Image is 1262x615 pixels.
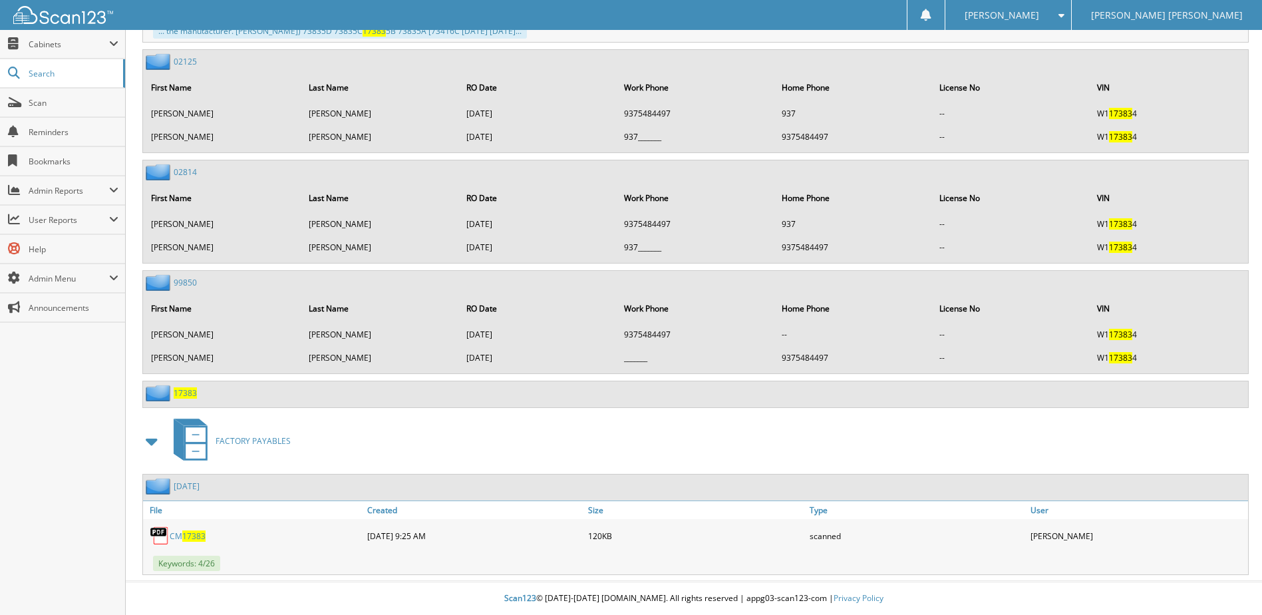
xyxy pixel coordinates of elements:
[174,387,197,399] span: 17383
[144,74,301,101] th: First Name
[29,156,118,167] span: Bookmarks
[617,102,774,124] td: 9375484497
[933,213,1089,235] td: --
[585,522,806,549] div: 120KB
[1090,126,1247,148] td: W1 4
[29,214,109,226] span: User Reports
[460,184,616,212] th: RO Date
[1109,131,1132,142] span: 17383
[1090,323,1247,345] td: W1 4
[144,347,301,369] td: [PERSON_NAME]
[170,530,206,542] a: CM17383
[302,184,458,212] th: Last Name
[302,347,458,369] td: [PERSON_NAME]
[144,236,301,258] td: [PERSON_NAME]
[775,347,931,369] td: 9375484497
[617,323,774,345] td: 9375484497
[965,11,1039,19] span: [PERSON_NAME]
[504,592,536,604] span: Scan123
[933,184,1089,212] th: License No
[585,501,806,519] a: Size
[29,97,118,108] span: Scan
[775,295,931,322] th: Home Phone
[460,126,616,148] td: [DATE]
[617,74,774,101] th: Work Phone
[29,185,109,196] span: Admin Reports
[775,323,931,345] td: --
[933,74,1089,101] th: License No
[302,236,458,258] td: [PERSON_NAME]
[146,385,174,401] img: folder2.png
[806,522,1027,549] div: scanned
[302,323,458,345] td: [PERSON_NAME]
[302,102,458,124] td: [PERSON_NAME]
[144,323,301,345] td: [PERSON_NAME]
[146,478,174,495] img: folder2.png
[775,184,931,212] th: Home Phone
[143,501,364,519] a: File
[1091,11,1243,19] span: [PERSON_NAME] [PERSON_NAME]
[364,501,585,519] a: Created
[1090,236,1247,258] td: W1 4
[460,102,616,124] td: [DATE]
[1027,522,1248,549] div: [PERSON_NAME]
[302,295,458,322] th: Last Name
[29,126,118,138] span: Reminders
[174,481,200,492] a: [DATE]
[1090,295,1247,322] th: VIN
[1090,184,1247,212] th: VIN
[216,435,291,447] span: FACTORY PAYABLES
[153,556,220,571] span: Keywords: 4/26
[775,102,931,124] td: 937
[1109,108,1132,119] span: 17383
[617,295,774,322] th: Work Phone
[1090,102,1247,124] td: W1 4
[144,184,301,212] th: First Name
[775,213,931,235] td: 937
[126,582,1262,615] div: © [DATE]-[DATE] [DOMAIN_NAME]. All rights reserved | appg03-scan123-com |
[153,23,527,39] div: ... the manutacturer. [PERSON_NAME]) 73835D 73835C 5B 73835A [73416C [DATE] [DATE]...
[364,522,585,549] div: [DATE] 9:25 AM
[933,295,1089,322] th: License No
[1109,242,1132,253] span: 17383
[146,164,174,180] img: folder2.png
[182,530,206,542] span: 17383
[460,74,616,101] th: RO Date
[933,126,1089,148] td: --
[29,273,109,284] span: Admin Menu
[150,526,170,546] img: PDF.png
[460,295,616,322] th: RO Date
[1109,218,1132,230] span: 17383
[363,25,386,37] span: 17383
[775,126,931,148] td: 9375484497
[460,236,616,258] td: [DATE]
[933,323,1089,345] td: --
[617,184,774,212] th: Work Phone
[834,592,883,604] a: Privacy Policy
[933,236,1089,258] td: --
[1109,352,1132,363] span: 17383
[144,295,301,322] th: First Name
[29,302,118,313] span: Announcements
[302,126,458,148] td: [PERSON_NAME]
[166,415,291,467] a: FACTORY PAYABLES
[13,6,113,24] img: scan123-logo-white.svg
[617,236,774,258] td: 937_______
[174,277,197,288] a: 99850
[1090,213,1247,235] td: W1 4
[146,274,174,291] img: folder2.png
[806,501,1027,519] a: Type
[1195,551,1262,615] iframe: Chat Widget
[144,126,301,148] td: [PERSON_NAME]
[1027,501,1248,519] a: User
[460,213,616,235] td: [DATE]
[775,236,931,258] td: 9375484497
[933,347,1089,369] td: --
[617,213,774,235] td: 9375484497
[174,166,197,178] a: 02814
[29,244,118,255] span: Help
[617,126,774,148] td: 937_______
[29,39,109,50] span: Cabinets
[146,53,174,70] img: folder2.png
